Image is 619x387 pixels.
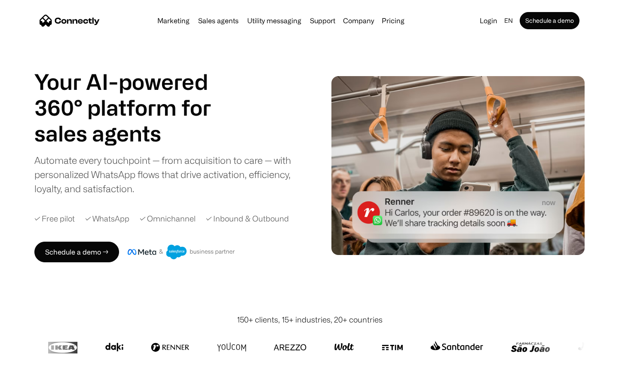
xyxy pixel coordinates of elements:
[378,17,408,24] a: Pricing
[237,314,383,326] div: 150+ clients, 15+ industries, 20+ countries
[34,153,305,196] div: Automate every touchpoint — from acquisition to care — with personalized WhatsApp flows that driv...
[504,15,513,27] div: en
[34,120,232,146] h1: sales agents
[17,372,52,384] ul: Language list
[128,245,235,259] img: Meta and Salesforce business partner badge.
[85,213,129,224] div: ✓ WhatsApp
[244,17,305,24] a: Utility messaging
[206,213,289,224] div: ✓ Inbound & Outbound
[343,15,374,27] div: Company
[34,69,232,120] h1: Your AI-powered 360° platform for
[34,213,75,224] div: ✓ Free pilot
[306,17,339,24] a: Support
[140,213,196,224] div: ✓ Omnichannel
[154,17,193,24] a: Marketing
[34,242,119,262] a: Schedule a demo →
[9,371,52,384] aside: Language selected: English
[520,12,579,29] a: Schedule a demo
[195,17,242,24] a: Sales agents
[476,15,501,27] a: Login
